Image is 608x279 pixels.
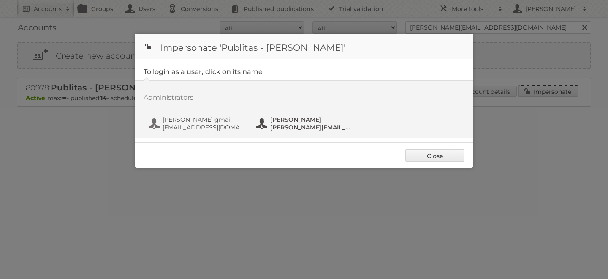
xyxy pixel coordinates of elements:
[144,68,263,76] legend: To login as a user, click on its name
[163,116,244,123] span: [PERSON_NAME] gmail
[255,115,355,132] button: [PERSON_NAME] [PERSON_NAME][EMAIL_ADDRESS][DOMAIN_NAME]
[144,93,464,104] div: Administrators
[148,115,247,132] button: [PERSON_NAME] gmail [EMAIL_ADDRESS][DOMAIN_NAME]
[135,34,473,59] h1: Impersonate 'Publitas - [PERSON_NAME]'
[270,123,352,131] span: [PERSON_NAME][EMAIL_ADDRESS][DOMAIN_NAME]
[163,123,244,131] span: [EMAIL_ADDRESS][DOMAIN_NAME]
[270,116,352,123] span: [PERSON_NAME]
[405,149,464,162] a: Close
